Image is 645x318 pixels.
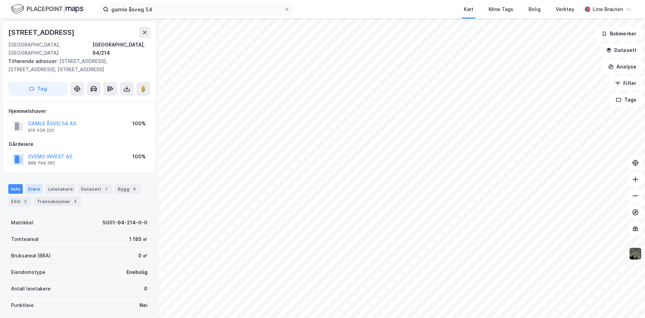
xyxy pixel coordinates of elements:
div: [GEOGRAPHIC_DATA], [GEOGRAPHIC_DATA] [8,41,92,57]
div: Hjemmelshaver [9,107,150,115]
div: 1 [103,185,110,192]
img: logo.f888ab2527a4732fd821a326f86c7f29.svg [11,3,83,15]
div: 0 ㎡ [138,252,147,260]
div: [STREET_ADDRESS] [8,27,76,38]
div: Verktøy [556,5,574,13]
button: Datasett [600,43,642,57]
div: 1 185 ㎡ [129,235,147,243]
div: 4 [131,185,138,192]
div: 916 039 220 [28,128,54,133]
div: Mine Tags [489,5,513,13]
div: Transaksjoner [34,197,81,206]
div: Bruksareal (BRA) [11,252,51,260]
div: 3 [72,198,79,205]
div: Bygg [115,184,141,194]
div: Eiere [25,184,43,194]
div: Datasett [78,184,112,194]
img: 9k= [629,247,642,260]
div: Tomteareal [11,235,39,243]
div: 5001-94-214-0-0 [103,219,147,227]
div: Kart [464,5,473,13]
div: 988 749 362 [28,160,55,166]
div: Gårdeiere [9,140,150,148]
button: Filter [609,76,642,90]
div: Antall leietakere [11,285,51,293]
div: 100% [132,152,146,161]
div: Nei [140,301,147,309]
button: Tag [8,82,68,96]
span: Tilhørende adresser: [8,58,59,64]
div: Enebolig [126,268,147,276]
div: [GEOGRAPHIC_DATA], 94/214 [92,41,150,57]
button: Analyse [602,60,642,74]
div: Line Brauten [593,5,623,13]
div: Bolig [529,5,541,13]
div: [STREET_ADDRESS], [STREET_ADDRESS], [STREET_ADDRESS] [8,57,145,74]
div: ESG [8,197,31,206]
div: Leietakere [45,184,75,194]
div: Kontrollprogram for chat [611,285,645,318]
input: Søk på adresse, matrikkel, gårdeiere, leietakere eller personer [109,4,284,14]
div: Punktleie [11,301,34,309]
div: Info [8,184,23,194]
button: Tags [610,93,642,107]
div: Matrikkel [11,219,33,227]
iframe: Chat Widget [611,285,645,318]
div: Eiendomstype [11,268,45,276]
div: 0 [144,285,147,293]
div: 2 [22,198,29,205]
div: 100% [132,119,146,128]
button: Bokmerker [596,27,642,41]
